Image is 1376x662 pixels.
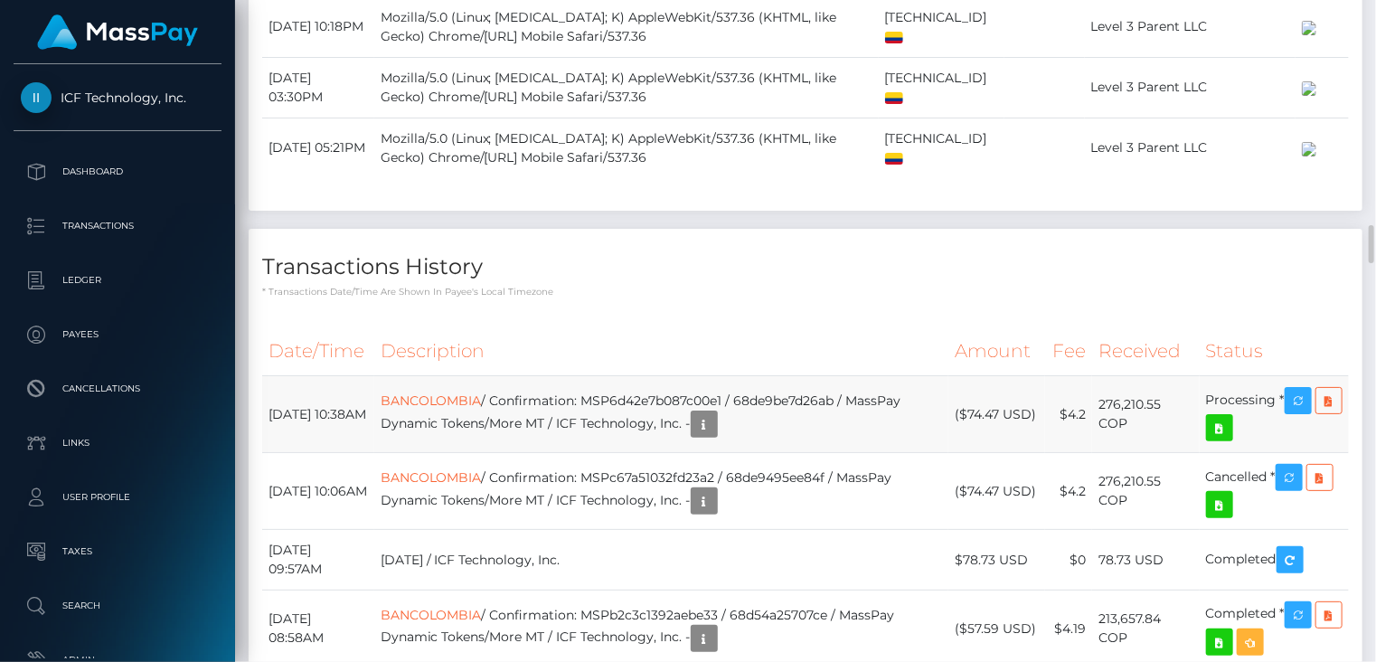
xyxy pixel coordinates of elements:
p: * Transactions date/time are shown in payee's local timezone [262,285,1349,298]
th: Status [1200,326,1349,376]
p: Payees [21,321,214,348]
img: 200x100 [1302,142,1316,156]
img: MassPay Logo [37,14,198,50]
img: co.png [885,32,903,43]
td: [DATE] 09:57AM [262,530,374,591]
td: $4.2 [1045,376,1092,453]
p: Search [21,592,214,619]
span: ICF Technology, Inc. [14,90,221,106]
td: Level 3 Parent LLC [1085,118,1296,178]
td: Mozilla/5.0 (Linux; [MEDICAL_DATA]; K) AppleWebKit/537.36 (KHTML, like Gecko) Chrome/[URL] Mobile... [374,57,879,118]
td: / Confirmation: MSP6d42e7b087c00e1 / 68de9be7d26ab / MassPay Dynamic Tokens/More MT / ICF Technol... [374,376,948,453]
a: Ledger [14,258,221,303]
img: co.png [885,153,903,165]
td: [DATE] / ICF Technology, Inc. [374,530,948,591]
td: [DATE] 10:38AM [262,376,374,453]
td: $78.73 USD [948,530,1045,591]
td: Level 3 Parent LLC [1085,57,1296,118]
th: Description [374,326,948,376]
td: $0 [1045,530,1092,591]
th: Received [1092,326,1199,376]
h4: Transactions History [262,251,1349,283]
p: User Profile [21,484,214,511]
th: Fee [1045,326,1092,376]
td: Processing * [1200,376,1349,453]
td: ($74.47 USD) [948,453,1045,530]
td: Mozilla/5.0 (Linux; [MEDICAL_DATA]; K) AppleWebKit/537.36 (KHTML, like Gecko) Chrome/[URL] Mobile... [374,118,879,178]
p: Cancellations [21,375,214,402]
a: Transactions [14,203,221,249]
td: [TECHNICAL_ID] [879,118,1004,178]
th: Amount [948,326,1045,376]
td: [DATE] 03:30PM [262,57,374,118]
td: / Confirmation: MSPc67a51032fd23a2 / 68de9495ee84f / MassPay Dynamic Tokens/More MT / ICF Technol... [374,453,948,530]
a: Cancellations [14,366,221,411]
td: $4.2 [1045,453,1092,530]
td: Cancelled * [1200,453,1349,530]
a: Taxes [14,529,221,574]
p: Transactions [21,213,214,240]
td: [TECHNICAL_ID] [879,57,1004,118]
a: Links [14,421,221,466]
img: 200x100 [1302,21,1316,35]
a: BANCOLOMBIA [381,392,482,409]
p: Dashboard [21,158,214,185]
p: Links [21,430,214,457]
th: Date/Time [262,326,374,376]
a: Dashboard [14,149,221,194]
td: ($74.47 USD) [948,376,1045,453]
td: 78.73 USD [1092,530,1199,591]
a: Search [14,583,221,629]
td: 276,210.55 COP [1092,453,1199,530]
a: BANCOLOMBIA [381,607,482,623]
p: Ledger [21,267,214,294]
a: Payees [14,312,221,357]
td: [DATE] 05:21PM [262,118,374,178]
img: co.png [885,92,903,104]
img: 200x100 [1302,81,1316,96]
img: ICF Technology, Inc. [21,82,52,113]
a: BANCOLOMBIA [381,469,482,486]
td: [DATE] 10:06AM [262,453,374,530]
td: 276,210.55 COP [1092,376,1199,453]
td: Completed [1200,530,1349,591]
a: User Profile [14,475,221,520]
p: Taxes [21,538,214,565]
